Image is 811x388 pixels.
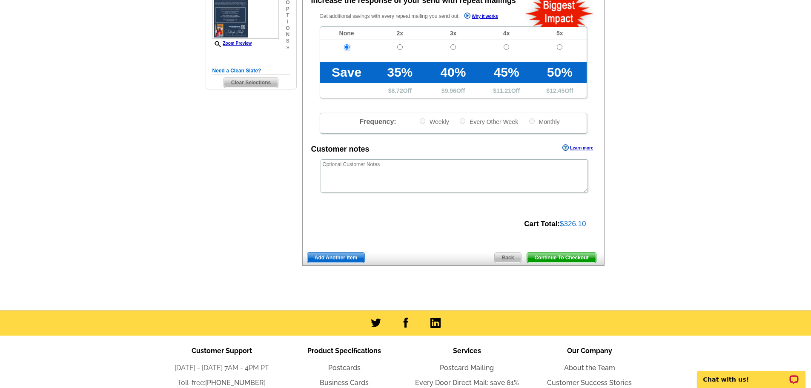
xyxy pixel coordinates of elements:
input: Monthly [529,118,535,124]
td: Save [320,62,373,83]
td: $ Off [373,83,427,98]
span: Services [453,347,481,355]
span: Clear Selections [224,78,278,88]
span: t [286,12,289,19]
td: 35% [373,62,427,83]
strong: Cart Total: [524,220,560,228]
span: n [286,32,289,38]
td: $ Off [480,83,533,98]
td: 50% [533,62,586,83]
label: Every Other Week [459,118,518,126]
td: 2x [373,27,427,40]
td: 3x [427,27,480,40]
span: s [286,38,289,44]
li: Toll-free: [160,378,283,388]
a: Every Door Direct Mail: save 81% [415,379,519,387]
span: Our Company [567,347,612,355]
span: $326.10 [560,220,586,228]
a: Business Cards [320,379,369,387]
td: $ Off [427,83,480,98]
a: Back [494,252,522,263]
li: [DATE] - [DATE] 7AM - 4PM PT [160,363,283,373]
a: Customer Success Stories [547,379,632,387]
td: $ Off [533,83,586,98]
a: Why it works [464,12,498,21]
div: Customer notes [311,144,370,155]
span: 11.21 [496,87,511,94]
iframe: LiveChat chat widget [691,361,811,388]
input: Weekly [420,118,425,124]
td: None [320,27,373,40]
span: Customer Support [192,347,252,355]
h5: Need a Clean Slate? [212,67,290,75]
span: 9.96 [445,87,456,94]
td: 5x [533,27,586,40]
a: [PHONE_NUMBER] [205,379,266,387]
span: Continue To Checkout [527,253,596,263]
span: » [286,44,289,51]
span: Product Specifications [307,347,381,355]
td: 4x [480,27,533,40]
a: About the Team [564,364,615,372]
td: 45% [480,62,533,83]
input: Every Other Week [460,118,465,124]
span: 12.45 [550,87,565,94]
td: 40% [427,62,480,83]
p: Get additional savings with every repeat mailing you send out. [320,11,516,21]
span: o [286,25,289,32]
label: Weekly [419,118,449,126]
span: 8.72 [391,87,403,94]
span: Frequency: [359,118,396,125]
span: Back [495,253,522,263]
a: Zoom Preview [212,41,252,46]
span: i [286,19,289,25]
a: Postcards [328,364,361,372]
span: Add Another Item [307,253,364,263]
label: Monthly [528,118,560,126]
a: Postcard Mailing [440,364,494,372]
a: Learn more [562,144,593,151]
a: Add Another Item [307,252,365,263]
span: p [286,6,289,12]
